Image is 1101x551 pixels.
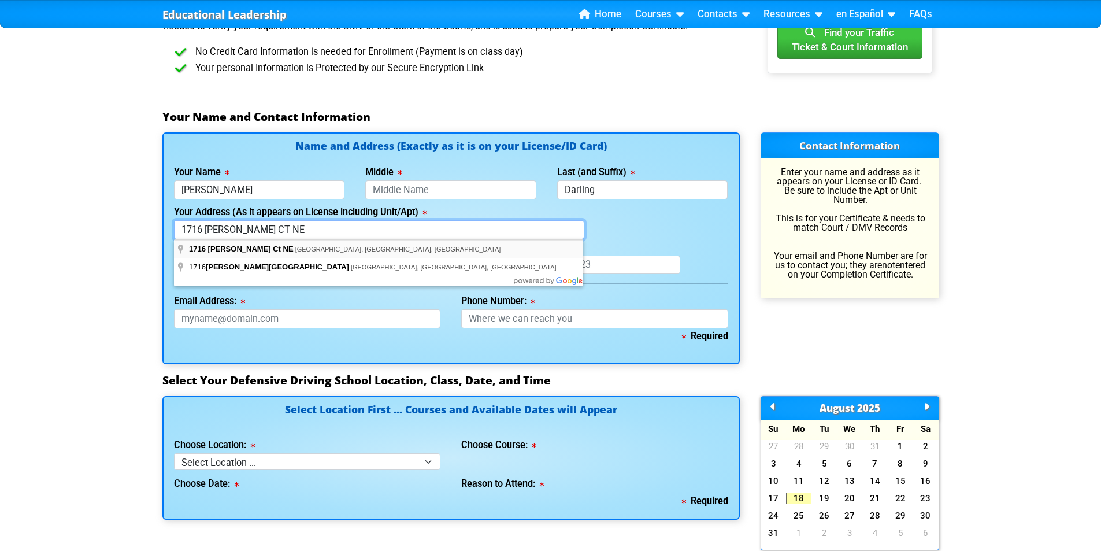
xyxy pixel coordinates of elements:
a: 16 [913,475,939,487]
div: Th [862,420,888,437]
li: Your personal Information is Protected by our Secure Encryption Link [181,60,740,77]
a: 28 [862,510,888,522]
a: 1 [888,441,913,452]
a: 9 [913,458,939,469]
a: 31 [862,441,888,452]
button: Find your TrafficTicket & Court Information [777,21,922,60]
a: 1 [786,527,811,539]
a: 2 [811,527,837,539]
span: [PERSON_NAME] Ct NE [208,245,294,253]
a: 22 [888,493,913,504]
a: 4 [786,458,811,469]
div: We [837,420,862,437]
label: Last (and Suffix) [557,168,635,177]
label: Reason to Attend: [461,479,544,489]
a: 26 [811,510,837,522]
u: not [882,260,895,271]
a: 3 [837,527,862,539]
a: 29 [888,510,913,522]
a: 31 [761,527,787,539]
a: 19 [811,493,837,504]
a: 27 [761,441,787,452]
h3: Contact Information [761,133,939,158]
span: [GEOGRAPHIC_DATA], [GEOGRAPHIC_DATA], [GEOGRAPHIC_DATA] [351,264,557,271]
label: Choose Location: [174,441,255,450]
span: 1716 [189,245,206,253]
h3: Your Name and Contact Information [162,110,939,124]
a: FAQs [904,6,937,23]
a: 29 [811,441,837,452]
input: 123 Street Name [174,220,584,239]
a: 12 [811,475,837,487]
input: myname@domain.com [174,309,441,328]
a: 24 [761,510,787,522]
input: First Name [174,180,345,199]
h4: Name and Address (Exactly as it is on your License/ID Card) [174,141,728,151]
a: Educational Leadership [162,5,287,24]
a: 30 [837,441,862,452]
a: 5 [811,458,837,469]
label: Middle [365,168,402,177]
p: Enter your name and address as it appears on your License or ID Card. Be sure to include the Apt ... [772,168,928,232]
span: 1716 [189,262,351,271]
a: 13 [837,475,862,487]
input: Where we can reach you [461,309,728,328]
a: 30 [913,510,939,522]
a: 5 [888,527,913,539]
label: Your Name [174,168,229,177]
h3: Select Your Defensive Driving School Location, Class, Date, and Time [162,374,939,387]
span: [GEOGRAPHIC_DATA], [GEOGRAPHIC_DATA], [GEOGRAPHIC_DATA] [295,246,501,253]
a: 6 [837,458,862,469]
span: August [820,401,855,415]
a: Resources [759,6,827,23]
li: No Credit Card Information is needed for Enrollment (Payment is on class day) [181,44,740,61]
label: Your Address (As it appears on License including Unit/Apt) [174,208,427,217]
a: 25 [786,510,811,522]
a: 27 [837,510,862,522]
span: 2025 [857,401,880,415]
h4: Select Location First ... Courses and Available Dates will Appear [174,405,728,428]
a: 6 [913,527,939,539]
a: 3 [761,458,787,469]
div: Mo [786,420,811,437]
div: Fr [888,420,913,437]
b: Required [682,331,728,342]
label: Phone Number: [461,297,535,306]
a: 4 [862,527,888,539]
input: Middle Name [365,180,536,199]
span: [PERSON_NAME][GEOGRAPHIC_DATA] [206,262,349,271]
label: Email Address: [174,297,245,306]
div: Sa [913,420,939,437]
a: 7 [862,458,888,469]
a: 11 [786,475,811,487]
p: Your email and Phone Number are for us to contact you; they are entered on your Completion Certif... [772,252,928,279]
a: 15 [888,475,913,487]
a: 20 [837,493,862,504]
input: Last Name [557,180,728,199]
b: Required [682,495,728,506]
a: 18 [786,493,811,504]
div: Su [761,420,787,437]
a: 14 [862,475,888,487]
div: Tu [811,420,837,437]
a: 2 [913,441,939,452]
a: 28 [786,441,811,452]
a: Home [574,6,626,23]
label: Choose Course: [461,441,536,450]
a: Contacts [693,6,754,23]
a: 17 [761,493,787,504]
a: Courses [631,6,688,23]
input: 33123 [557,256,680,275]
a: 21 [862,493,888,504]
a: 23 [913,493,939,504]
label: Choose Date: [174,479,239,489]
a: 8 [888,458,913,469]
a: en Español [832,6,900,23]
a: 10 [761,475,787,487]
